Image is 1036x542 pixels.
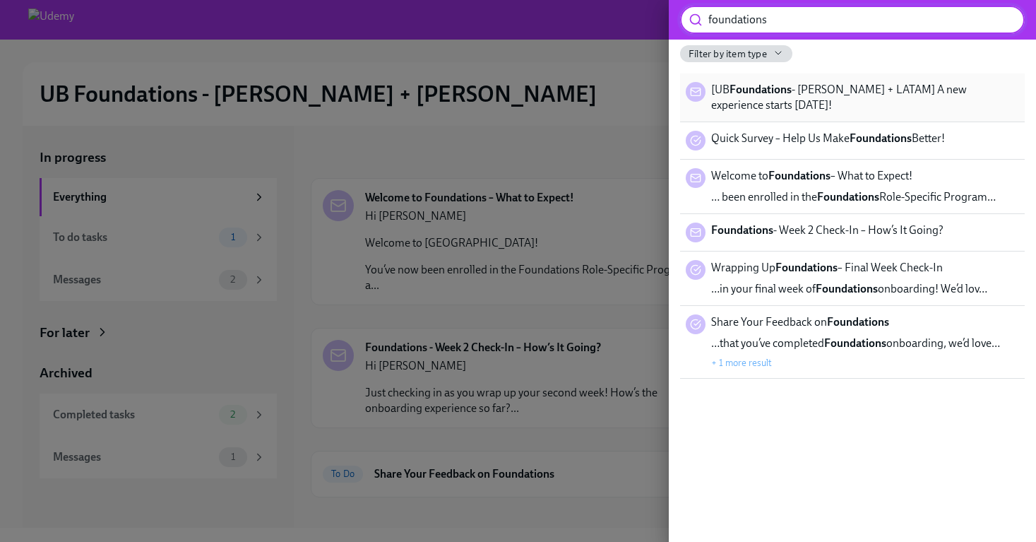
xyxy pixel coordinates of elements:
[686,223,705,242] div: Message
[680,45,792,62] button: Filter by item type
[680,252,1025,306] div: Wrapping UpFoundations– Final Week Check-In…in your final week ofFoundationsonboarding! We’d lov…
[686,131,705,151] div: Task
[711,336,1000,351] span: …that you’ve completed onboarding, we’d love…
[680,306,1025,379] div: Share Your Feedback onFoundations…that you’ve completedFoundationsonboarding, we’d love…+ 1 more ...
[850,131,912,145] strong: Foundations
[711,357,772,368] button: + 1 more result
[686,314,705,334] div: Task
[711,223,773,237] strong: Foundations
[711,223,943,238] span: - Week 2 Check-In – How’s It Going?
[816,282,878,295] strong: Foundations
[680,160,1025,214] div: Welcome toFoundations– What to Expect!… been enrolled in theFoundationsRole-Specific Program…
[689,47,767,61] span: Filter by item type
[711,260,943,276] span: Wrapping Up – Final Week Check-In
[711,131,945,146] span: Quick Survey – Help Us Make Better!
[711,314,889,330] span: Share Your Feedback on
[680,122,1025,160] div: Quick Survey – Help Us MakeFoundationsBetter!
[686,260,705,280] div: Task
[711,189,996,205] span: … been enrolled in the Role-Specific Program…
[775,261,838,274] strong: Foundations
[711,281,987,297] span: …in your final week of onboarding! We’d lov…
[680,214,1025,252] div: Foundations- Week 2 Check-In – How’s It Going?
[711,168,912,184] span: Welcome to – What to Expect!
[686,168,705,188] div: Message
[768,169,830,182] strong: Foundations
[730,83,792,96] strong: Foundations
[680,73,1025,122] div: [UBFoundations- [PERSON_NAME] + LATAM] A new experience starts [DATE]!
[711,82,1019,113] span: [UB - [PERSON_NAME] + LATAM] A new experience starts [DATE]!
[824,336,886,350] strong: Foundations
[817,190,879,204] strong: Foundations
[827,315,889,329] strong: Foundations
[686,82,705,102] div: Message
